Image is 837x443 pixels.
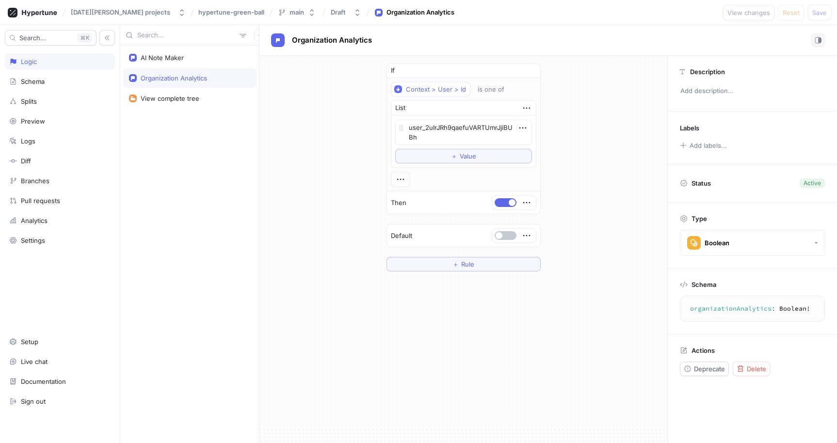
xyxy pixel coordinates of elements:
[386,257,541,271] button: ＋Rule
[461,261,474,267] span: Rule
[451,153,457,159] span: ＋
[21,137,35,145] div: Logs
[21,58,37,65] div: Logic
[331,8,346,16] div: Draft
[21,78,45,85] div: Schema
[141,54,184,62] div: AI Note Maker
[391,231,412,241] p: Default
[21,378,66,385] div: Documentation
[19,35,46,41] span: Search...
[692,281,716,288] p: Schema
[690,68,725,76] p: Description
[198,9,264,16] span: hypertune-green-ball
[21,397,46,405] div: Sign out
[137,31,236,40] input: Search...
[460,153,476,159] span: Value
[395,103,405,113] div: List
[723,5,774,20] button: View changes
[680,230,825,256] button: Boolean
[391,66,395,76] p: If
[676,139,730,152] button: Add labels...
[21,177,49,185] div: Branches
[395,120,532,145] textarea: user_2uIrJRh9qaefuVARTUmrJjiBUBh
[705,239,729,247] div: Boolean
[327,4,365,20] button: Draft
[783,10,800,16] span: Reset
[778,5,804,20] button: Reset
[71,8,170,16] div: [DATE][PERSON_NAME] projects
[21,358,48,365] div: Live chat
[812,10,827,16] span: Save
[21,338,38,346] div: Setup
[21,197,60,205] div: Pull requests
[21,157,31,165] div: Diff
[692,347,715,354] p: Actions
[473,82,518,96] button: is one of
[141,95,199,102] div: View complete tree
[386,8,454,17] div: Organization Analytics
[21,217,48,224] div: Analytics
[808,5,831,20] button: Save
[141,74,207,82] div: Organization Analytics
[21,117,45,125] div: Preview
[274,4,320,20] button: main
[676,83,829,99] p: Add description...
[680,362,729,376] button: Deprecate
[21,97,37,105] div: Splits
[804,179,821,188] div: Active
[391,198,406,208] p: Then
[692,176,711,190] p: Status
[395,149,532,163] button: ＋Value
[684,300,821,317] textarea: organizationAnalytics: Boolean!
[406,85,466,94] div: Context > User > Id
[694,366,725,372] span: Deprecate
[67,4,190,20] button: [DATE][PERSON_NAME] projects
[692,215,707,222] p: Type
[5,30,97,46] button: Search...K
[290,8,304,16] div: main
[680,124,699,132] p: Labels
[391,82,470,96] button: Context > User > Id
[5,373,115,390] a: Documentation
[292,36,372,44] span: Organization Analytics
[77,33,92,43] div: K
[747,366,766,372] span: Delete
[733,362,770,376] button: Delete
[727,10,770,16] span: View changes
[21,237,45,244] div: Settings
[478,85,504,94] div: is one of
[452,261,459,267] span: ＋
